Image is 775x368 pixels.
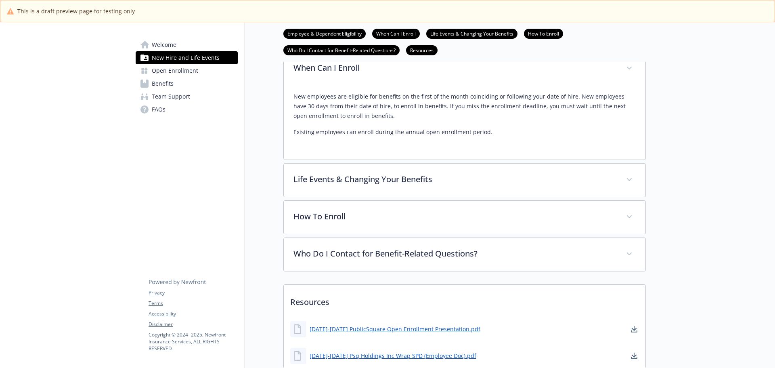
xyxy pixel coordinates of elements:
[149,300,237,307] a: Terms
[284,52,645,85] div: When Can I Enroll
[149,331,237,352] p: Copyright © 2024 - 2025 , Newfront Insurance Services, ALL RIGHTS RESERVED
[149,310,237,318] a: Accessibility
[152,51,220,64] span: New Hire and Life Events
[136,51,238,64] a: New Hire and Life Events
[152,103,165,116] span: FAQs
[149,321,237,328] a: Disclaimer
[629,324,639,334] a: download document
[283,46,400,54] a: Who Do I Contact for Benefit-Related Questions?
[284,85,645,160] div: When Can I Enroll
[284,285,645,315] p: Resources
[284,238,645,271] div: Who Do I Contact for Benefit-Related Questions?
[629,351,639,361] a: download document
[136,90,238,103] a: Team Support
[152,38,176,51] span: Welcome
[310,351,476,360] a: [DATE]-[DATE] Psq Holdings Inc Wrap SPD (Employee Doc).pdf
[426,29,517,37] a: Life Events & Changing Your Benefits
[284,201,645,234] div: How To Enroll
[284,164,645,197] div: Life Events & Changing Your Benefits
[293,173,616,185] p: Life Events & Changing Your Benefits
[136,64,238,77] a: Open Enrollment
[293,210,616,223] p: How To Enroll
[310,325,480,333] a: [DATE]-[DATE] PublicSquare Open Enrollment Presentation.pdf
[293,62,616,74] p: When Can I Enroll
[293,248,616,260] p: Who Do I Contact for Benefit-Related Questions?
[293,127,636,137] p: Existing employees can enroll during the annual open enrollment period.
[152,64,198,77] span: Open Enrollment
[136,103,238,116] a: FAQs
[152,77,174,90] span: Benefits
[293,92,636,121] p: New employees are eligible for benefits on the first of the month coinciding or following your da...
[372,29,420,37] a: When Can I Enroll
[136,77,238,90] a: Benefits
[406,46,438,54] a: Resources
[283,29,366,37] a: Employee & Dependent Eligibility
[152,90,190,103] span: Team Support
[17,7,135,15] span: This is a draft preview page for testing only
[149,289,237,297] a: Privacy
[136,38,238,51] a: Welcome
[524,29,563,37] a: How To Enroll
